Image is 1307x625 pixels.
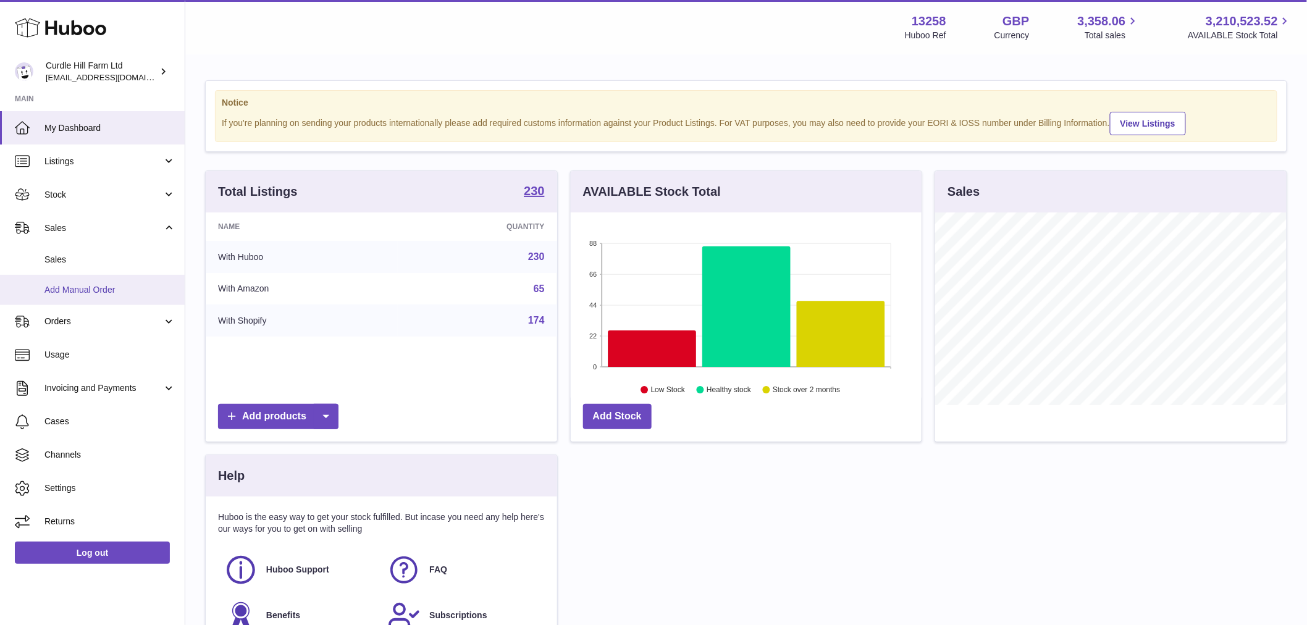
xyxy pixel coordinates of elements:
[44,516,175,527] span: Returns
[224,553,375,587] a: Huboo Support
[218,404,338,429] a: Add products
[44,284,175,296] span: Add Manual Order
[773,386,840,395] text: Stock over 2 months
[1188,30,1292,41] span: AVAILABLE Stock Total
[44,122,175,134] span: My Dashboard
[589,332,597,340] text: 22
[528,315,545,325] a: 174
[1078,13,1140,41] a: 3,358.06 Total sales
[206,241,398,273] td: With Huboo
[218,468,245,484] h3: Help
[1002,13,1029,30] strong: GBP
[46,60,157,83] div: Curdle Hill Farm Ltd
[44,254,175,266] span: Sales
[524,185,544,199] a: 230
[589,240,597,247] text: 88
[593,363,597,371] text: 0
[266,564,329,576] span: Huboo Support
[206,273,398,305] td: With Amazon
[651,386,686,395] text: Low Stock
[44,189,162,201] span: Stock
[15,62,33,81] img: internalAdmin-13258@internal.huboo.com
[44,449,175,461] span: Channels
[44,349,175,361] span: Usage
[44,382,162,394] span: Invoicing and Payments
[15,542,170,564] a: Log out
[398,212,557,241] th: Quantity
[44,482,175,494] span: Settings
[528,251,545,262] a: 230
[206,304,398,337] td: With Shopify
[905,30,946,41] div: Huboo Ref
[218,511,545,535] p: Huboo is the easy way to get your stock fulfilled. But incase you need any help here's our ways f...
[1085,30,1140,41] span: Total sales
[429,610,487,621] span: Subscriptions
[218,183,298,200] h3: Total Listings
[1188,13,1292,41] a: 3,210,523.52 AVAILABLE Stock Total
[948,183,980,200] h3: Sales
[44,222,162,234] span: Sales
[46,72,182,82] span: [EMAIL_ADDRESS][DOMAIN_NAME]
[1078,13,1126,30] span: 3,358.06
[44,316,162,327] span: Orders
[387,553,538,587] a: FAQ
[994,30,1030,41] div: Currency
[44,416,175,427] span: Cases
[912,13,946,30] strong: 13258
[583,183,721,200] h3: AVAILABLE Stock Total
[429,564,447,576] span: FAQ
[534,283,545,294] a: 65
[589,271,597,278] text: 66
[1206,13,1278,30] span: 3,210,523.52
[524,185,544,197] strong: 230
[44,156,162,167] span: Listings
[206,212,398,241] th: Name
[707,386,752,395] text: Healthy stock
[589,301,597,309] text: 44
[266,610,300,621] span: Benefits
[1110,112,1186,135] a: View Listings
[222,97,1271,109] strong: Notice
[222,110,1271,135] div: If you're planning on sending your products internationally please add required customs informati...
[583,404,652,429] a: Add Stock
